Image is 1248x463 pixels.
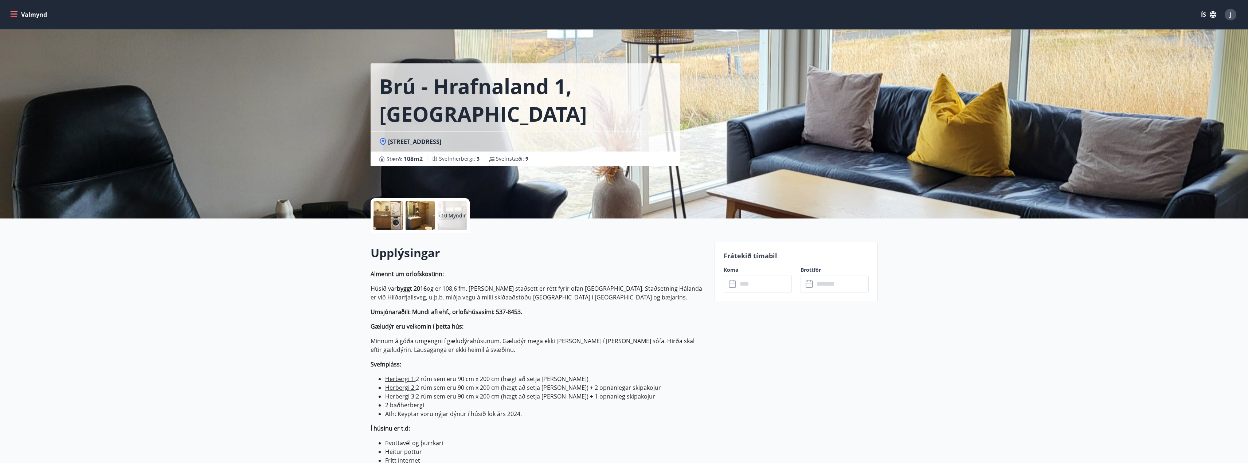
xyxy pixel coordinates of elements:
[379,72,672,127] h1: Brú - Hrafnaland 1, [GEOGRAPHIC_DATA] (gæludýr velkomin)
[404,155,423,163] span: 108 m2
[371,270,444,278] strong: Almennt um orlofskostinn:
[385,447,706,456] li: Heitur pottur
[371,337,706,354] p: Minnum á góða umgengni í gæludýrahúsunum. Gæludýr mega ekki [PERSON_NAME] í [PERSON_NAME] sófa. H...
[385,383,706,392] li: 2 rúm sem eru 90 cm x 200 cm (hægt að setja [PERSON_NAME]) + 2 opnanlegar skipakojur
[371,360,401,368] strong: Svefnpláss:
[9,8,50,21] button: menu
[388,138,441,146] span: [STREET_ADDRESS]
[496,155,528,162] span: Svefnstæði :
[438,212,466,219] p: +10 Myndir
[385,392,706,401] li: 2 rúm sem eru 90 cm x 200 cm (hægt að setja [PERSON_NAME]) + 1 opnanleg skipakojur
[724,251,869,260] p: Frátekið tímabil
[439,155,480,162] span: Svefnherbergi :
[477,155,480,162] span: 3
[525,155,528,162] span: 9
[371,322,463,330] strong: Gæludýr eru velkomin í þetta hús:
[385,384,416,392] ins: Herbergi 2:
[371,424,410,432] strong: Í húsinu er t.d:
[385,392,416,400] ins: Herbergi 3:
[385,401,706,409] li: 2 baðherbergi
[371,308,522,316] strong: Umsjónaraðili: Mundi afi ehf., orlofshúsasími: 537-8453.
[385,409,706,418] li: Ath: Keyptar voru nýjar dýnur í húsið lok árs 2024.
[1222,6,1239,23] button: J
[371,284,706,302] p: Húsið var og er 108,6 fm. [PERSON_NAME] staðsett er rétt fyrir ofan [GEOGRAPHIC_DATA]. Staðsetnin...
[385,374,706,383] li: 2 rúm sem eru 90 cm x 200 cm (hægt að setja [PERSON_NAME])
[385,439,706,447] li: Þvottavél og þurrkari
[724,266,792,274] label: Koma
[1230,11,1232,19] span: J
[371,245,706,261] h2: Upplýsingar
[385,375,416,383] ins: Herbergi 1:
[1197,8,1220,21] button: ÍS
[387,154,423,163] span: Stærð :
[397,285,427,293] strong: byggt 2016
[801,266,869,274] label: Brottför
